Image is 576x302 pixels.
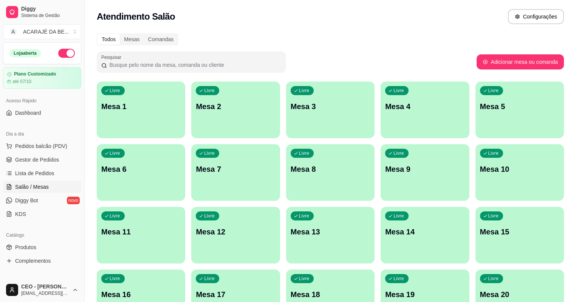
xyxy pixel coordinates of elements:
button: Configurações [508,9,564,24]
p: Livre [488,88,499,94]
button: LivreMesa 4 [381,82,469,138]
button: LivreMesa 15 [475,207,564,263]
p: Livre [488,213,499,219]
div: Todos [98,34,120,45]
p: Mesa 17 [196,289,275,300]
button: Pedidos balcão (PDV) [3,140,81,152]
p: Livre [204,276,215,282]
p: Mesa 8 [291,164,370,174]
span: Gestor de Pedidos [15,156,59,163]
p: Mesa 20 [480,289,559,300]
p: Mesa 10 [480,164,559,174]
a: Gestor de Pedidos [3,154,81,166]
p: Mesa 14 [385,226,465,237]
div: Loja aberta [9,49,41,57]
span: Salão / Mesas [15,183,49,191]
button: LivreMesa 8 [286,144,375,201]
span: Diggy Bot [15,197,38,204]
span: Diggy [21,6,78,12]
div: Mesas [120,34,144,45]
p: Livre [299,213,310,219]
button: CEO - [PERSON_NAME][EMAIL_ADDRESS][DOMAIN_NAME] [3,281,81,299]
p: Livre [110,150,120,156]
p: Livre [299,150,310,156]
p: Mesa 1 [101,101,181,112]
p: Mesa 5 [480,101,559,112]
p: Livre [110,276,120,282]
p: Mesa 2 [196,101,275,112]
button: LivreMesa 13 [286,207,375,263]
p: Mesa 12 [196,226,275,237]
div: Comandas [144,34,178,45]
label: Pesquisar [101,54,124,60]
p: Mesa 3 [291,101,370,112]
p: Livre [110,213,120,219]
button: LivreMesa 12 [191,207,280,263]
p: Mesa 9 [385,164,465,174]
p: Livre [488,150,499,156]
p: Livre [393,88,404,94]
p: Livre [204,213,215,219]
button: LivreMesa 14 [381,207,469,263]
div: ACARAJÉ DA BE ... [23,28,69,35]
button: Adicionar mesa ou comanda [477,54,564,69]
span: Complementos [15,257,51,265]
span: Produtos [15,243,36,251]
span: Dashboard [15,109,41,117]
p: Livre [110,88,120,94]
a: KDS [3,208,81,220]
span: Lista de Pedidos [15,169,54,177]
article: até 07/10 [12,79,31,85]
p: Livre [204,150,215,156]
a: Complementos [3,255,81,267]
p: Mesa 19 [385,289,465,300]
button: LivreMesa 5 [475,82,564,138]
p: Livre [393,276,404,282]
p: Mesa 7 [196,164,275,174]
p: Mesa 18 [291,289,370,300]
button: Alterar Status [58,49,75,58]
p: Mesa 6 [101,164,181,174]
a: Lista de Pedidos [3,167,81,179]
article: Plano Customizado [14,71,56,77]
p: Mesa 13 [291,226,370,237]
p: Livre [299,88,310,94]
a: Produtos [3,241,81,253]
p: Mesa 15 [480,226,559,237]
button: LivreMesa 11 [97,207,185,263]
p: Livre [204,88,215,94]
p: Mesa 11 [101,226,181,237]
div: Catálogo [3,229,81,241]
div: Acesso Rápido [3,95,81,107]
p: Livre [393,150,404,156]
a: Salão / Mesas [3,181,81,193]
p: Livre [393,213,404,219]
button: LivreMesa 2 [191,82,280,138]
button: LivreMesa 6 [97,144,185,201]
button: Select a team [3,24,81,39]
p: Mesa 4 [385,101,465,112]
a: Diggy Botnovo [3,194,81,206]
span: Pedidos balcão (PDV) [15,142,67,150]
span: Sistema de Gestão [21,12,78,18]
button: LivreMesa 10 [475,144,564,201]
span: KDS [15,210,26,218]
span: A [9,28,17,35]
p: Mesa 16 [101,289,181,300]
a: Dashboard [3,107,81,119]
p: Livre [299,276,310,282]
button: LivreMesa 9 [381,144,469,201]
button: LivreMesa 3 [286,82,375,138]
span: [EMAIL_ADDRESS][DOMAIN_NAME] [21,290,69,296]
span: CEO - [PERSON_NAME] [21,284,69,290]
div: Dia a dia [3,128,81,140]
a: Plano Customizadoaté 07/10 [3,67,81,89]
p: Livre [488,276,499,282]
a: DiggySistema de Gestão [3,3,81,21]
input: Pesquisar [107,61,281,69]
button: LivreMesa 1 [97,82,185,138]
h2: Atendimento Salão [97,11,175,23]
button: LivreMesa 7 [191,144,280,201]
